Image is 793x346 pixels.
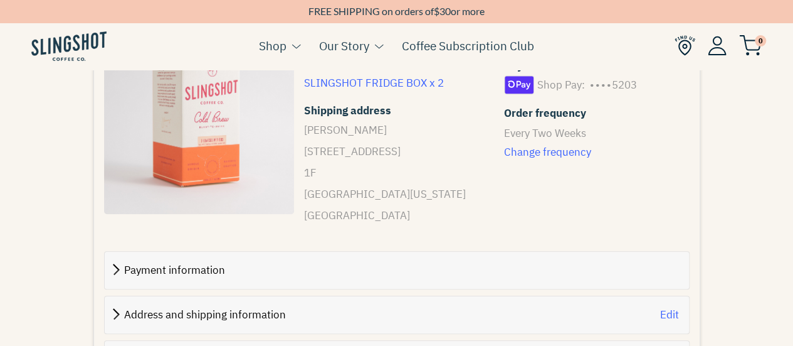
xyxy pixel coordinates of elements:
[304,183,484,205] p: [GEOGRAPHIC_DATA][US_STATE]
[660,306,679,323] button: Edit
[259,36,286,55] a: Shop
[304,76,444,90] a: SLINGSHOT FRIDGE BOX x 2
[675,35,695,56] img: Find Us
[124,263,225,277] span: Payment information
[304,102,391,119] span: Shipping address
[105,252,689,289] div: Payment information
[589,75,611,95] span: ····
[104,23,294,214] a: Line item image
[402,36,534,55] a: Coffee Subscription Club
[105,296,689,333] div: Address and shipping informationEdit
[504,122,684,144] p: Every Two Weeks
[304,205,484,226] p: [GEOGRAPHIC_DATA]
[739,35,762,56] img: cart
[537,77,585,94] span: Shop Pay:
[434,5,439,17] span: $
[319,36,369,55] a: Our Story
[739,38,762,53] a: 0
[124,308,286,322] span: Address and shipping information
[439,5,451,17] span: 30
[504,144,684,161] span: Change frequency
[504,105,684,122] span: Order frequency
[304,141,484,162] p: [STREET_ADDRESS]
[708,36,727,55] img: Account
[755,35,766,46] span: 0
[304,162,484,183] p: 1F
[611,77,636,94] span: 5203
[304,119,484,141] p: [PERSON_NAME]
